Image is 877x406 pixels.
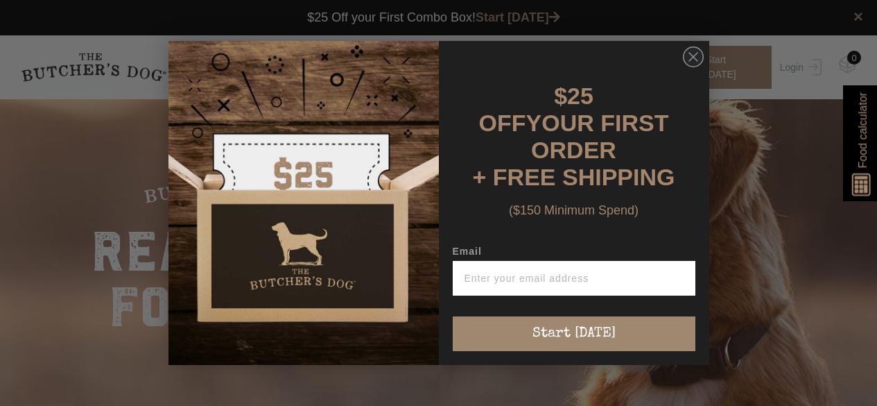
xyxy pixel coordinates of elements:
img: d0d537dc-5429-4832-8318-9955428ea0a1.jpeg [168,41,439,365]
span: Food calculator [854,92,871,168]
span: $25 OFF [479,83,593,136]
input: Enter your email address [453,261,695,296]
button: Start [DATE] [453,316,695,351]
span: ($150 Minimum Spend) [509,203,639,217]
span: YOUR FIRST ORDER + FREE SHIPPING [473,110,675,190]
label: Email [453,246,695,261]
button: Close dialog [683,46,704,67]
